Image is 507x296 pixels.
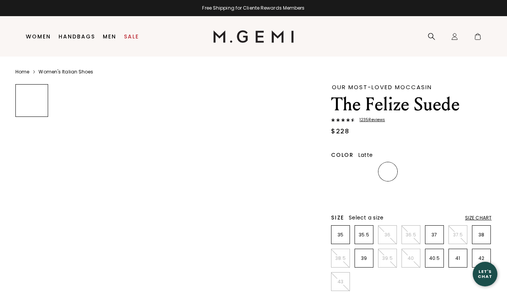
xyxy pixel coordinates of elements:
p: 36 [378,232,397,238]
img: Pistachio [356,186,373,204]
p: 38.5 [331,255,350,261]
h1: The Felize Suede [331,94,492,115]
img: The Felize Suede [16,192,48,224]
img: Saddle [332,163,350,180]
img: Olive [403,186,420,204]
a: Women's Italian Shoes [38,69,93,75]
p: 39.5 [378,255,397,261]
p: 41 [449,255,467,261]
img: The Felize Suede [16,263,48,295]
h2: Size [331,215,344,221]
img: The Felize Suede [16,156,48,188]
a: Sale [124,33,139,40]
p: 43 [331,279,350,285]
span: Latte [358,151,373,159]
img: Leopard Print [332,186,350,204]
a: Handbags [59,33,95,40]
p: 40 [402,255,420,261]
a: 1235Reviews [331,118,492,124]
img: Burgundy [450,186,467,204]
img: Midnight Blue [356,163,373,180]
p: 37.5 [449,232,467,238]
h2: Color [331,152,354,158]
span: 1235 Review s [355,118,385,122]
img: The Felize Suede [16,120,48,152]
p: 35.5 [355,232,373,238]
a: Men [103,33,116,40]
p: 39 [355,255,373,261]
span: Select a size [349,214,383,221]
div: Our Most-Loved Moccasin [332,84,492,90]
div: Let's Chat [473,269,497,279]
p: 40.5 [425,255,443,261]
p: 37 [425,232,443,238]
img: Chocolate [379,186,397,204]
img: Black [426,163,443,180]
a: Home [15,69,29,75]
p: 36.5 [402,232,420,238]
img: Latte [379,163,397,180]
div: $228 [331,127,349,136]
img: M.Gemi [213,30,294,43]
img: Sunset Red [450,163,467,180]
p: 42 [472,255,490,261]
img: The Felize Suede [16,227,48,259]
img: Mushroom [473,163,490,180]
img: Gray [403,163,420,180]
a: Women [26,33,51,40]
p: 35 [331,232,350,238]
div: Size Chart [465,215,492,221]
p: 38 [472,232,490,238]
img: Sunflower [426,186,443,204]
